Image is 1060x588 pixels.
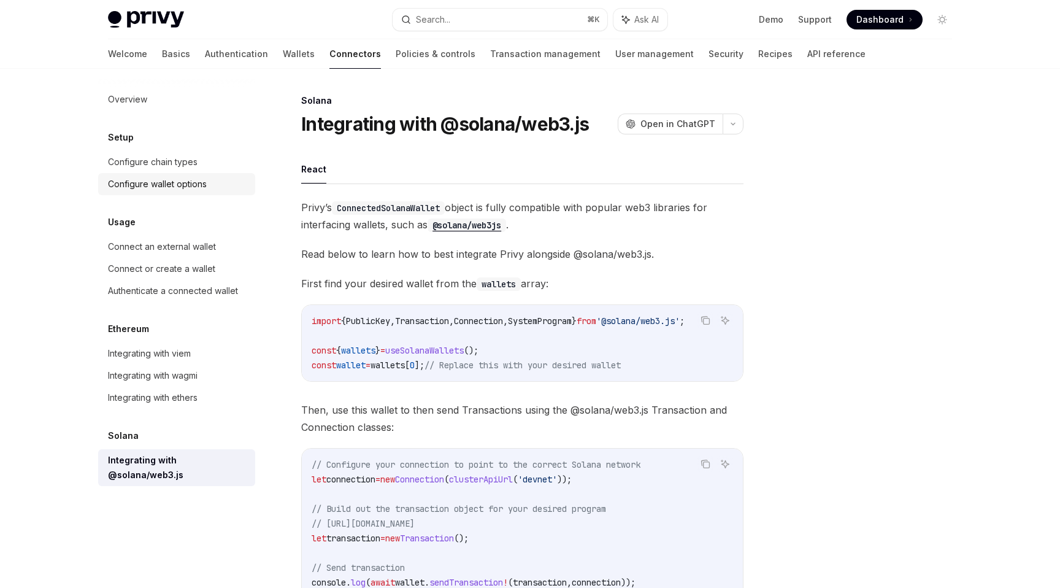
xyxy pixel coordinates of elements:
[108,346,191,361] div: Integrating with viem
[518,474,557,485] span: 'devnet'
[98,236,255,258] a: Connect an external wallet
[503,577,508,588] span: !
[400,533,454,544] span: Transaction
[205,39,268,69] a: Authentication
[697,312,713,328] button: Copy the contents from the code block
[615,39,694,69] a: User management
[108,130,134,145] h5: Setup
[312,345,336,356] span: const
[717,312,733,328] button: Ask AI
[312,533,326,544] span: let
[449,315,454,327] span: ,
[572,315,577,327] span: }
[98,258,255,280] a: Connect or create a wallet
[390,315,395,327] span: ,
[301,199,743,233] span: Privy’s object is fully compatible with popular web3 libraries for interfacing wallets, such as .
[380,345,385,356] span: =
[312,518,415,529] span: // [URL][DOMAIN_NAME]
[428,219,506,232] code: @solana/web3js
[98,173,255,195] a: Configure wallet options
[312,360,336,371] span: const
[301,155,326,184] button: React
[759,14,783,26] a: Demo
[98,88,255,110] a: Overview
[108,215,136,230] h5: Usage
[108,390,198,405] div: Integrating with ethers
[717,456,733,472] button: Ask AI
[98,365,255,387] a: Integrating with wagmi
[312,474,326,485] span: let
[410,360,415,371] span: 0
[618,114,723,134] button: Open in ChatGPT
[108,322,149,336] h5: Ethereum
[312,503,606,514] span: // Build out the transaction object for your desired program
[454,533,469,544] span: ();
[429,577,503,588] span: sendTransaction
[424,577,429,588] span: .
[326,474,375,485] span: connection
[557,474,572,485] span: ));
[332,201,445,215] code: ConnectedSolanaWallet
[108,453,248,482] div: Integrating with @solana/web3.js
[587,15,600,25] span: ⌘ K
[375,345,380,356] span: }
[108,368,198,383] div: Integrating with wagmi
[856,14,904,26] span: Dashboard
[932,10,952,29] button: Toggle dark mode
[371,577,395,588] span: await
[326,533,380,544] span: transaction
[346,315,390,327] span: PublicKey
[341,345,375,356] span: wallets
[424,360,621,371] span: // Replace this with your desired wallet
[351,577,366,588] span: log
[613,9,667,31] button: Ask AI
[108,155,198,169] div: Configure chain types
[336,345,341,356] span: {
[477,277,521,291] code: wallets
[329,39,381,69] a: Connectors
[98,280,255,302] a: Authenticate a connected wallet
[366,360,371,371] span: =
[98,387,255,409] a: Integrating with ethers
[283,39,315,69] a: Wallets
[634,14,659,26] span: Ask AI
[312,459,640,470] span: // Configure your connection to point to the correct Solana network
[415,360,424,371] span: ];
[513,577,567,588] span: transaction
[108,11,184,28] img: light logo
[508,577,513,588] span: (
[596,315,680,327] span: '@solana/web3.js'
[108,261,215,276] div: Connect or create a wallet
[428,219,506,231] a: @solana/web3js
[301,113,589,135] h1: Integrating with @solana/web3.js
[798,14,832,26] a: Support
[108,39,147,69] a: Welcome
[301,95,743,107] div: Solana
[508,315,572,327] span: SystemProgram
[98,342,255,365] a: Integrating with viem
[108,239,216,254] div: Connect an external wallet
[393,9,607,31] button: Search...⌘K
[312,577,346,588] span: console
[416,12,450,27] div: Search...
[301,246,743,263] span: Read below to learn how to best integrate Privy alongside @solana/web3.js.
[680,315,685,327] span: ;
[312,562,405,573] span: // Send transaction
[758,39,793,69] a: Recipes
[490,39,601,69] a: Transaction management
[301,401,743,436] span: Then, use this wallet to then send Transactions using the @solana/web3.js Transaction and Connect...
[380,533,385,544] span: =
[108,177,207,191] div: Configure wallet options
[301,275,743,292] span: First find your desired wallet from the array:
[395,315,449,327] span: Transaction
[341,315,346,327] span: {
[697,456,713,472] button: Copy the contents from the code block
[336,360,366,371] span: wallet
[380,474,395,485] span: new
[375,474,380,485] span: =
[371,360,405,371] span: wallets
[366,577,371,588] span: (
[454,315,503,327] span: Connection
[346,577,351,588] span: .
[98,151,255,173] a: Configure chain types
